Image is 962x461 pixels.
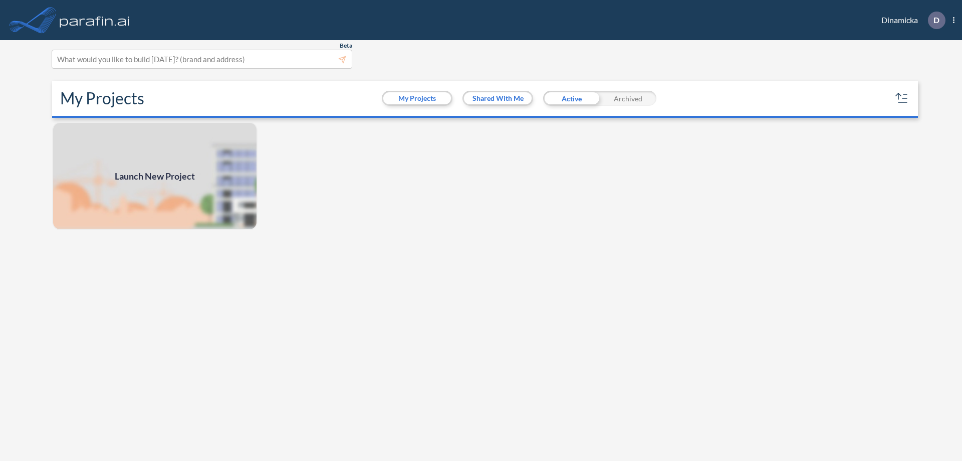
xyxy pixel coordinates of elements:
[543,91,600,106] div: Active
[933,16,939,25] p: D
[340,42,352,50] span: Beta
[464,92,532,104] button: Shared With Me
[866,12,954,29] div: Dinamicka
[894,90,910,106] button: sort
[115,170,195,183] span: Launch New Project
[52,122,258,230] a: Launch New Project
[60,89,144,108] h2: My Projects
[52,122,258,230] img: add
[600,91,656,106] div: Archived
[383,92,451,104] button: My Projects
[58,10,132,30] img: logo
